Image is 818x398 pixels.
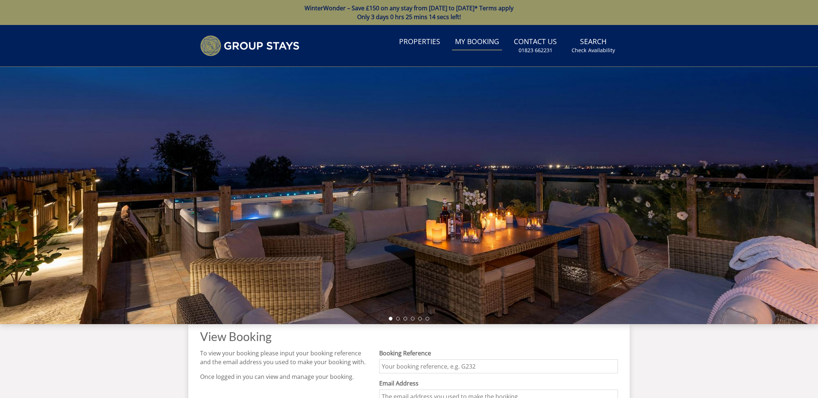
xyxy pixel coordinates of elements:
small: 01823 662231 [519,47,552,54]
a: Properties [396,34,443,50]
span: Only 3 days 0 hrs 25 mins 14 secs left! [357,13,461,21]
label: Booking Reference [379,349,618,358]
label: Email Address [379,379,618,388]
h1: View Booking [200,330,618,343]
p: Once logged in you can view and manage your booking. [200,372,367,381]
a: My Booking [452,34,502,50]
p: To view your booking please input your booking reference and the email address you used to make y... [200,349,367,366]
small: Check Availability [572,47,615,54]
a: Contact Us01823 662231 [511,34,560,58]
a: SearchCheck Availability [569,34,618,58]
img: Group Stays [200,35,299,56]
input: Your booking reference, e.g. G232 [379,359,618,373]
